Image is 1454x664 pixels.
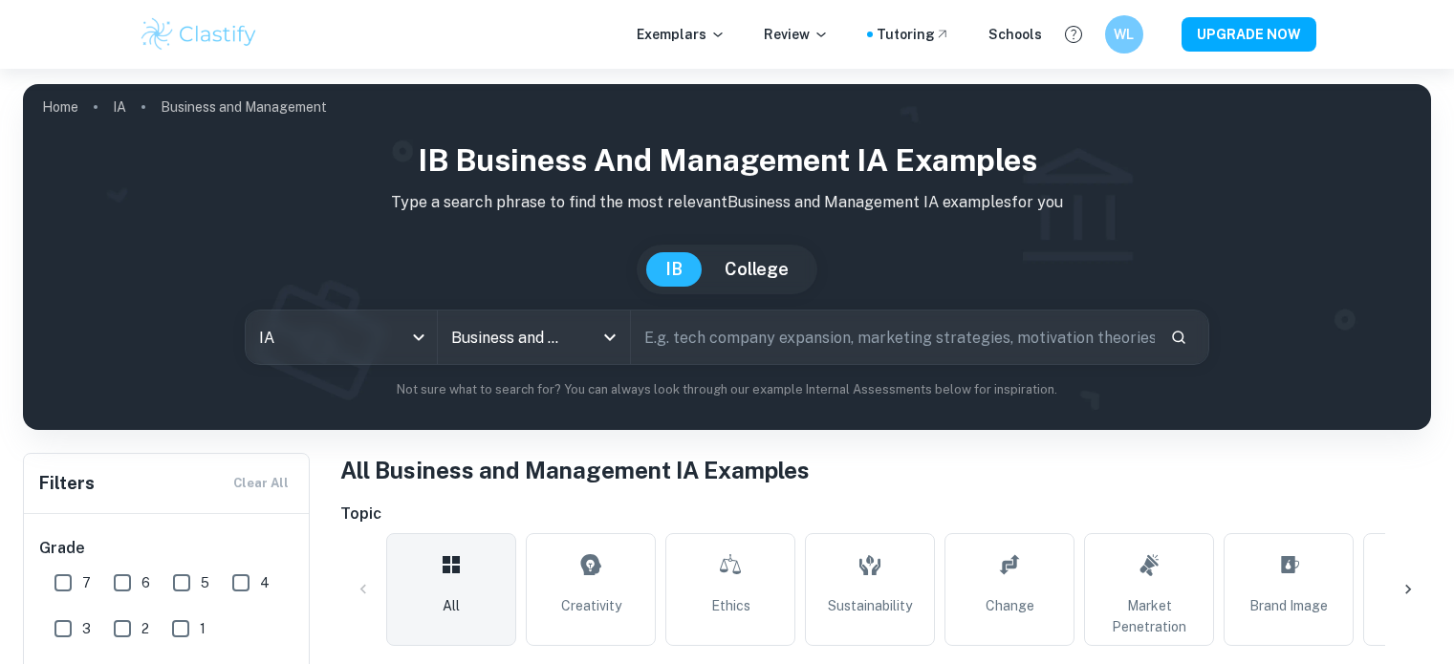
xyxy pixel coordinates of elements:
[1162,321,1195,353] button: Search
[38,138,1416,183] h1: IB Business and Management IA examples
[246,311,437,364] div: IA
[597,324,623,351] button: Open
[1113,24,1135,45] h6: WL
[340,453,1431,487] h1: All Business and Management IA Examples
[82,572,91,593] span: 7
[139,15,260,54] img: Clastify logo
[1182,17,1316,52] button: UPGRADE NOW
[141,618,149,639] span: 2
[711,595,750,616] span: Ethics
[646,252,702,287] button: IB
[1105,15,1143,54] button: WL
[113,94,126,120] a: IA
[828,595,912,616] span: Sustainability
[23,84,1431,430] img: profile cover
[443,595,460,616] span: All
[1093,595,1205,637] span: Market Penetration
[705,252,808,287] button: College
[340,503,1431,525] h6: Topic
[986,595,1034,616] span: Change
[637,24,726,45] p: Exemplars
[141,572,150,593] span: 6
[877,24,950,45] a: Tutoring
[988,24,1042,45] a: Schools
[38,191,1416,214] p: Type a search phrase to find the most relevant Business and Management IA examples for you
[82,618,91,639] span: 3
[200,618,206,639] span: 1
[764,24,829,45] p: Review
[1057,18,1090,51] button: Help and Feedback
[1249,595,1328,616] span: Brand Image
[161,96,327,118] p: Business and Management
[39,470,95,497] h6: Filters
[201,572,209,593] span: 5
[39,537,295,560] h6: Grade
[631,311,1155,364] input: E.g. tech company expansion, marketing strategies, motivation theories...
[561,595,621,616] span: Creativity
[42,94,78,120] a: Home
[38,380,1416,399] p: Not sure what to search for? You can always look through our example Internal Assessments below f...
[260,572,270,593] span: 4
